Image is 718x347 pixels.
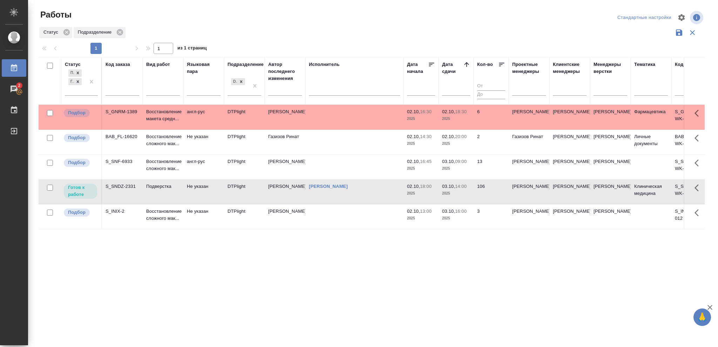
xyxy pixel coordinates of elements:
td: S_SNF-6933-WK-006 [671,155,712,179]
td: 3 [474,204,509,229]
div: Код заказа [106,61,130,68]
p: 13:00 [420,209,432,214]
td: Газизов Ринат [265,130,305,154]
p: 02.10, [442,134,455,139]
p: 18:30 [455,109,467,114]
td: Не указан [183,179,224,204]
td: Не указан [183,130,224,154]
p: 2025 [442,115,470,122]
td: [PERSON_NAME] [549,155,590,179]
td: [PERSON_NAME] [265,179,305,204]
div: Проектные менеджеры [512,61,546,75]
p: Восстановление макета средн... [146,108,180,122]
div: S_SNF-6933 [106,158,139,165]
div: Языковая пара [187,61,221,75]
td: S_INIX-2-WK-012 [671,204,712,229]
p: 03.10, [442,159,455,164]
p: 2025 [407,215,435,222]
p: [PERSON_NAME] [594,133,627,140]
p: Восстановление сложного мак... [146,208,180,222]
td: S_GNRM-1389-WK-010 [671,105,712,129]
p: 20:00 [455,134,467,139]
div: Менеджеры верстки [594,61,627,75]
p: 02.10, [442,109,455,114]
button: Здесь прячутся важные кнопки [690,155,707,171]
p: Готов к работе [68,184,93,198]
p: 14:00 [455,184,467,189]
td: S_SNDZ-2331-WK-009 [671,179,712,204]
p: Подбор [68,109,86,116]
p: Подверстка [146,183,180,190]
p: Подбор [68,209,86,216]
td: [PERSON_NAME] [549,105,590,129]
div: Подбор, Готов к работе [68,69,82,77]
p: 2025 [407,190,435,197]
td: англ-рус [183,155,224,179]
button: Здесь прячутся важные кнопки [690,179,707,196]
p: 2025 [442,215,470,222]
span: 2 [14,82,25,89]
p: 02.10, [407,209,420,214]
div: Клиентские менеджеры [553,61,587,75]
button: Сбросить фильтры [686,26,699,39]
div: S_GNRM-1389 [106,108,139,115]
p: [PERSON_NAME] [594,183,627,190]
p: Восстановление сложного мак... [146,133,180,147]
div: Автор последнего изменения [268,61,302,82]
td: [PERSON_NAME] [549,130,590,154]
td: 106 [474,179,509,204]
td: DTPlight [224,204,265,229]
div: Дата сдачи [442,61,463,75]
p: 03.10, [442,184,455,189]
td: 13 [474,155,509,179]
div: DTPlight [231,78,237,86]
div: Можно подбирать исполнителей [63,133,98,143]
td: [PERSON_NAME] [509,105,549,129]
p: 16:30 [420,109,432,114]
div: Кол-во [477,61,493,68]
p: 14:30 [420,134,432,139]
div: Подбор [68,69,74,77]
p: 2025 [442,140,470,147]
td: Газизов Ринат [509,130,549,154]
td: BAB_FL-16620-WK-007 [671,130,712,154]
div: Можно подбирать исполнителей [63,158,98,168]
p: 02.10, [407,159,420,164]
a: 2 [2,80,26,98]
div: Можно подбирать исполнителей [63,108,98,118]
td: DTPlight [224,155,265,179]
button: Здесь прячутся важные кнопки [690,204,707,221]
span: Настроить таблицу [673,9,690,26]
p: 2025 [442,190,470,197]
div: DTPlight [230,77,246,86]
p: 02.10, [407,184,420,189]
p: Клиническая медицина [634,183,668,197]
button: 🙏 [693,308,711,326]
span: 🙏 [696,310,708,325]
div: Можно подбирать исполнителей [63,208,98,217]
td: [PERSON_NAME] [549,204,590,229]
p: 03.10, [442,209,455,214]
div: Статус [65,61,81,68]
div: Код работы [675,61,702,68]
a: [PERSON_NAME] [309,184,348,189]
div: Исполнитель [309,61,340,68]
td: 6 [474,105,509,129]
button: Здесь прячутся важные кнопки [690,130,707,147]
p: 16:45 [420,159,432,164]
td: [PERSON_NAME] [265,155,305,179]
p: Личные документы [634,133,668,147]
p: [PERSON_NAME] [594,208,627,215]
td: Не указан [183,204,224,229]
td: 2 [474,130,509,154]
input: От [477,82,505,90]
span: Работы [39,9,72,20]
td: англ-рус [183,105,224,129]
div: Подразделение [228,61,264,68]
div: S_SNDZ-2331 [106,183,139,190]
button: Здесь прячутся важные кнопки [690,105,707,122]
div: BAB_FL-16620 [106,133,139,140]
p: 18:00 [420,184,432,189]
div: Подразделение [74,27,126,38]
p: 02.10, [407,109,420,114]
